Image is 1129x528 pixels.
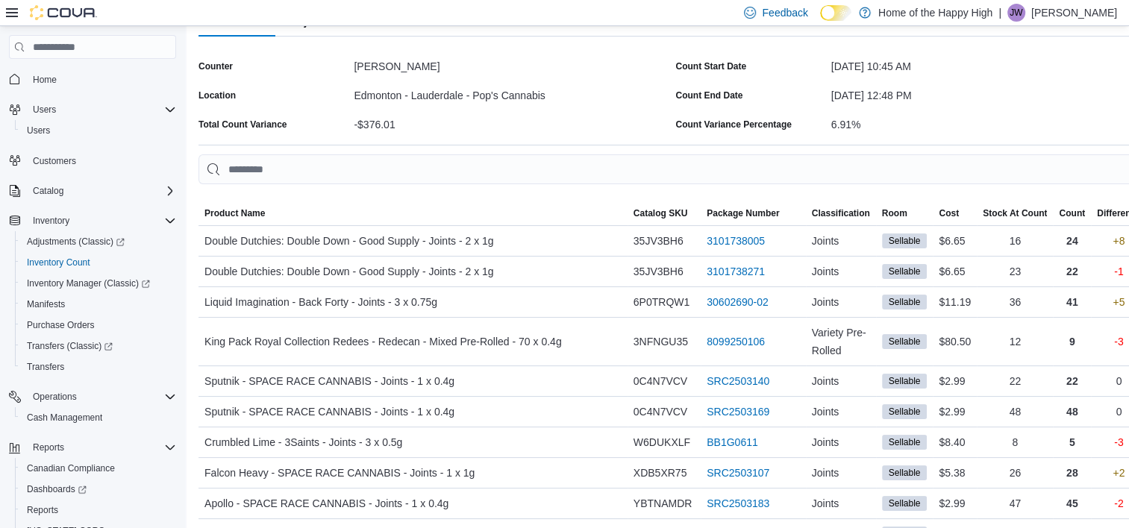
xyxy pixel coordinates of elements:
[15,500,182,521] button: Reports
[634,207,688,219] span: Catalog SKU
[27,439,70,456] button: Reports
[204,263,494,280] span: Double Dutchies: Double Down - Good Supply - Joints - 2 x 1g
[933,226,977,256] div: $6.65
[21,459,121,477] a: Canadian Compliance
[3,99,182,120] button: Users
[21,233,131,251] a: Adjustments (Classic)
[33,104,56,116] span: Users
[21,274,156,292] a: Inventory Manager (Classic)
[21,501,64,519] a: Reports
[204,433,402,451] span: Crumbled Lime - 3Saints - Joints - 3 x 0.5g
[634,333,688,351] span: 3NFNGU35
[3,210,182,231] button: Inventory
[27,236,125,248] span: Adjustments (Classic)
[977,257,1053,286] div: 23
[882,264,928,279] span: Sellable
[21,295,176,313] span: Manifests
[889,335,921,348] span: Sellable
[933,397,977,427] div: $2.99
[998,4,1001,22] p: |
[889,436,921,449] span: Sellable
[983,207,1047,219] span: Stock At Count
[21,480,93,498] a: Dashboards
[882,295,928,309] span: Sellable
[3,437,182,458] button: Reports
[15,120,182,141] button: Users
[27,340,113,352] span: Transfers (Classic)
[675,119,791,131] div: Count Variance Percentage
[27,439,176,456] span: Reports
[21,122,176,139] span: Users
[812,207,870,219] span: Classification
[21,459,176,477] span: Canadian Compliance
[1007,4,1025,22] div: Jacki Willier
[3,68,182,89] button: Home
[204,464,475,482] span: Falcon Heavy - SPACE RACE CANNABIS - Joints - 1 x 1g
[21,409,108,427] a: Cash Management
[812,293,839,311] span: Joints
[933,327,977,356] div: $80.50
[1031,4,1117,22] p: [PERSON_NAME]
[882,207,907,219] span: Room
[27,277,150,289] span: Inventory Manager (Classic)
[1066,293,1078,311] p: 41
[634,403,687,421] span: 0C4N7VCV
[354,54,669,72] div: [PERSON_NAME]
[204,403,454,421] span: Sputnik - SPACE RACE CANNABIS - Joints - 1 x 0.4g
[27,152,82,170] a: Customers
[882,435,928,450] span: Sellable
[3,150,182,172] button: Customers
[977,397,1053,427] div: 48
[15,407,182,428] button: Cash Management
[1066,403,1078,421] p: 48
[820,5,851,21] input: Dark Mode
[33,155,76,167] span: Customers
[198,119,287,131] div: Total Count Variance
[21,295,71,313] a: Manifests
[701,201,806,225] button: Package Number
[21,122,56,139] a: Users
[21,337,119,355] a: Transfers (Classic)
[977,427,1053,457] div: 8
[21,337,176,355] span: Transfers (Classic)
[878,4,992,22] p: Home of the Happy High
[1114,263,1123,280] p: -1
[27,462,115,474] span: Canadian Compliance
[812,324,870,359] span: Variety Pre-Rolled
[977,201,1053,225] button: Stock At Count
[27,319,95,331] span: Purchase Orders
[21,409,176,427] span: Cash Management
[354,84,669,101] div: Edmonton - Lauderdale - Pop's Cannabis
[30,5,97,20] img: Cova
[27,483,87,495] span: Dashboards
[198,201,628,225] button: Product Name
[977,366,1053,396] div: 22
[15,273,182,294] a: Inventory Manager (Classic)
[707,293,769,311] a: 30602690-02
[977,488,1053,518] div: 47
[15,479,182,500] a: Dashboards
[1059,207,1085,219] span: Count
[15,356,182,377] button: Transfers
[882,496,928,511] span: Sellable
[634,464,687,482] span: XDB5XR75
[1114,333,1123,351] p: -3
[27,182,69,200] button: Catalog
[675,60,746,72] label: Count Start Date
[933,366,977,396] div: $2.99
[876,201,933,225] button: Room
[27,101,62,119] button: Users
[634,433,690,451] span: W6DUKXLF
[882,233,928,248] span: Sellable
[354,113,669,131] div: -$376.01
[3,386,182,407] button: Operations
[977,287,1053,317] div: 36
[707,232,765,250] a: 3101738005
[634,293,689,311] span: 6P0TRQW1
[21,480,176,498] span: Dashboards
[1116,372,1122,390] p: 0
[933,488,977,518] div: $2.99
[21,254,96,271] a: Inventory Count
[1066,372,1078,390] p: 22
[27,257,90,268] span: Inventory Count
